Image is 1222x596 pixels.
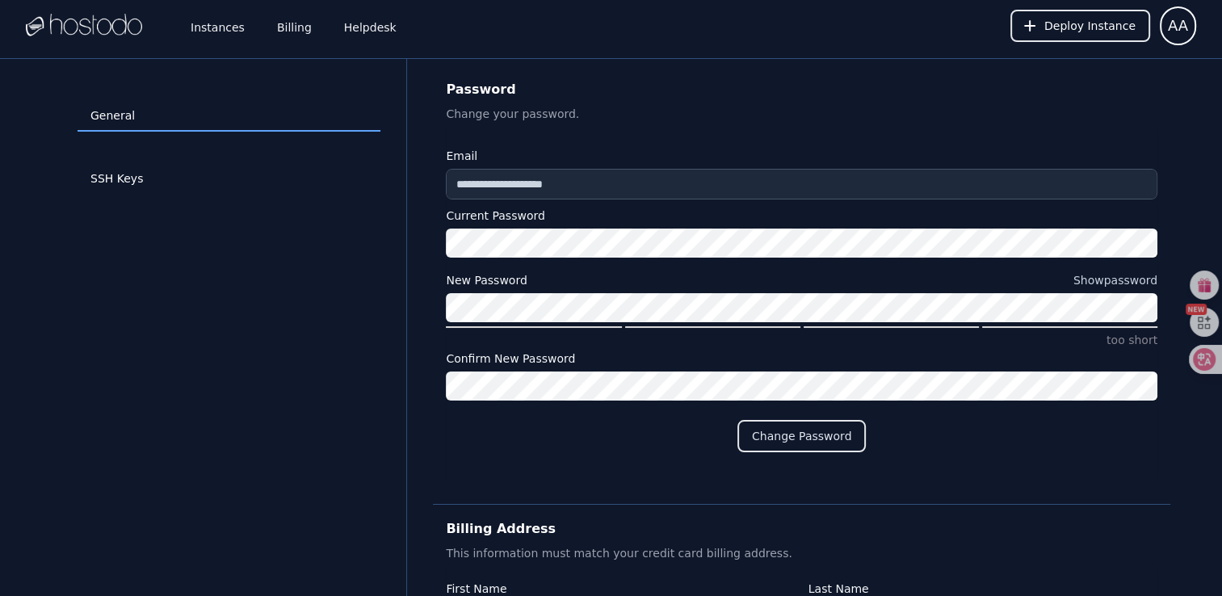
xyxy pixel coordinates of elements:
span: AA [1168,15,1188,37]
h2: Password [446,78,1157,101]
a: General [78,101,380,132]
p: Change your password. [446,104,1157,124]
p: This information must match your credit card billing address. [446,544,1157,563]
button: User menu [1160,6,1196,45]
h2: Billing Address [446,518,1157,540]
button: New Password [1073,272,1157,288]
a: SSH Keys [78,164,380,195]
button: Deploy Instance [1010,10,1150,42]
p: too short [446,332,1157,349]
div: New Password [446,271,527,290]
span: Deploy Instance [1044,18,1136,34]
img: Logo [26,14,142,38]
label: Email [446,146,1157,166]
button: Change Password [737,420,866,452]
label: Confirm New Password [446,349,1157,368]
label: Current Password [446,206,1157,225]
